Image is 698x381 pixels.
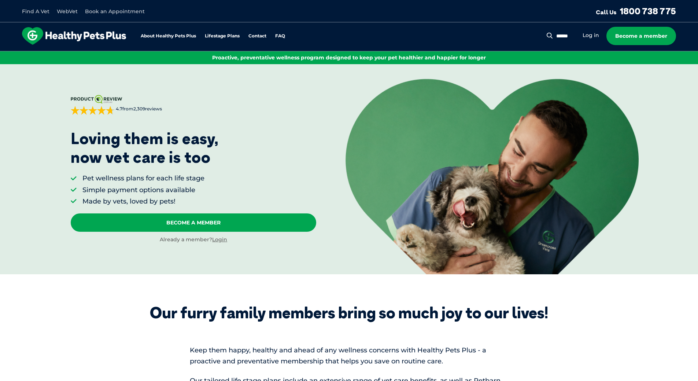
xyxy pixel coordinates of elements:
li: Pet wellness plans for each life stage [82,174,204,183]
a: WebVet [57,8,78,15]
a: Call Us1800 738 775 [596,6,676,17]
a: Contact [248,34,266,39]
span: 2,309 reviews [133,106,162,111]
span: from [115,106,162,112]
img: hpp-logo [22,27,126,45]
li: Made by vets, loved by pets! [82,197,204,206]
img: <p>Loving them is easy, <br /> now vet care is too</p> [346,79,639,274]
div: 4.7 out of 5 stars [71,106,115,115]
span: Proactive, preventative wellness program designed to keep your pet healthier and happier for longer [212,54,486,61]
div: Our furry family members bring so much joy to our lives! [150,304,548,322]
a: 4.7from2,309reviews [71,95,316,115]
a: Lifestage Plans [205,34,240,39]
a: Find A Vet [22,8,49,15]
a: FAQ [275,34,285,39]
span: Call Us [596,8,617,16]
a: Login [212,236,227,243]
div: Already a member? [71,236,316,243]
a: Book an Appointment [85,8,145,15]
button: Search [545,32,554,39]
li: Simple payment options available [82,186,204,195]
p: Loving them is easy, now vet care is too [71,129,219,166]
strong: 4.7 [116,106,122,111]
span: Keep them happy, healthy and ahead of any wellness concerns with Healthy Pets Plus - a proactive ... [190,346,486,365]
a: Become a member [606,27,676,45]
a: Log in [583,32,599,39]
a: Become A Member [71,213,316,232]
a: About Healthy Pets Plus [141,34,196,39]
